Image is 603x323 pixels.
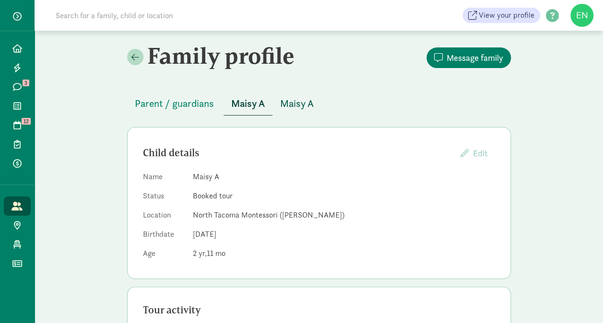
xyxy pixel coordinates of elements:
[426,47,511,68] button: Message family
[4,115,31,135] a: 12
[143,302,495,318] div: Tour activity
[22,118,31,125] span: 12
[473,148,487,159] span: Edit
[224,98,272,109] a: Maisy A
[143,209,185,225] dt: Location
[193,248,207,258] span: 2
[193,229,216,239] span: [DATE]
[555,277,603,323] iframe: Chat Widget
[143,190,185,206] dt: Status
[447,51,503,64] span: Message family
[127,98,222,109] a: Parent / guardians
[462,8,540,23] a: View your profile
[207,248,225,258] span: 11
[193,209,495,221] dd: North Tacoma Montessori ([PERSON_NAME])
[193,190,495,202] dd: Booked tour
[127,42,317,69] h2: Family profile
[143,171,185,186] dt: Name
[143,248,185,263] dt: Age
[143,145,453,161] div: Child details
[143,229,185,244] dt: Birthdate
[224,92,272,115] button: Maisy A
[479,10,534,21] span: View your profile
[272,92,321,115] button: Maisy A
[272,98,321,109] a: Maisy A
[280,96,314,111] span: Maisy A
[4,77,31,96] a: 3
[127,92,222,115] button: Parent / guardians
[23,80,29,86] span: 3
[135,96,214,111] span: Parent / guardians
[193,171,495,183] dd: Maisy A
[453,143,495,163] button: Edit
[231,96,265,111] span: Maisy A
[50,6,319,25] input: Search for a family, child or location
